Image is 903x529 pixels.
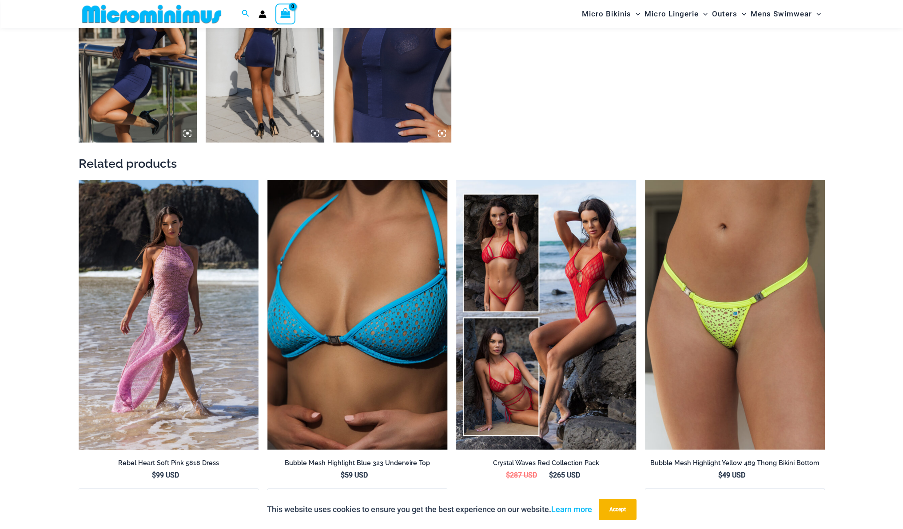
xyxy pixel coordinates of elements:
[644,3,699,25] span: Micro Lingerie
[645,180,825,450] a: Bubble Mesh Highlight Yellow 469 Thong 02Bubble Mesh Highlight Yellow 309 Tri Top 469 Thong 03Bub...
[267,459,447,467] h2: Bubble Mesh Highlight Blue 323 Underwire Top
[748,3,823,25] a: Mens SwimwearMenu ToggleMenu Toggle
[737,3,746,25] span: Menu Toggle
[341,471,368,479] bdi: 59 USD
[582,3,631,25] span: Micro Bikinis
[267,503,592,516] p: This website uses cookies to ensure you get the best experience on our website.
[456,180,636,450] img: Collection Pack
[506,471,510,479] span: $
[79,459,259,470] a: Rebel Heart Soft Pink 5818 Dress
[259,10,267,18] a: Account icon link
[79,180,259,450] a: Rebel Heart Soft Pink 5818 Dress 01Rebel Heart Soft Pink 5818 Dress 04Rebel Heart Soft Pink 5818 ...
[267,180,447,450] a: Bubble Mesh Highlight Blue 323 Underwire Top 01Bubble Mesh Highlight Blue 323 Underwire Top 421 M...
[267,459,447,470] a: Bubble Mesh Highlight Blue 323 Underwire Top
[718,471,745,479] bdi: 49 USD
[456,459,636,467] h2: Crystal Waves Red Collection Pack
[549,471,553,479] span: $
[812,3,821,25] span: Menu Toggle
[79,156,825,171] h2: Related products
[79,180,259,450] img: Rebel Heart Soft Pink 5818 Dress 01
[152,471,179,479] bdi: 99 USD
[242,8,250,20] a: Search icon link
[341,471,345,479] span: $
[267,180,447,450] img: Bubble Mesh Highlight Blue 323 Underwire Top 01
[152,471,156,479] span: $
[712,3,737,25] span: Outers
[549,471,580,479] bdi: 265 USD
[506,471,537,479] bdi: 287 USD
[710,3,748,25] a: OutersMenu ToggleMenu Toggle
[578,1,825,27] nav: Site Navigation
[79,459,259,467] h2: Rebel Heart Soft Pink 5818 Dress
[599,499,636,520] button: Accept
[645,459,825,467] h2: Bubble Mesh Highlight Yellow 469 Thong Bikini Bottom
[79,4,225,24] img: MM SHOP LOGO FLAT
[645,180,825,450] img: Bubble Mesh Highlight Yellow 469 Thong 02
[642,3,710,25] a: Micro LingerieMenu ToggleMenu Toggle
[699,3,708,25] span: Menu Toggle
[275,4,296,24] a: View Shopping Cart, empty
[631,3,640,25] span: Menu Toggle
[551,505,592,514] a: Learn more
[580,3,642,25] a: Micro BikinisMenu ToggleMenu Toggle
[456,459,636,470] a: Crystal Waves Red Collection Pack
[645,459,825,470] a: Bubble Mesh Highlight Yellow 469 Thong Bikini Bottom
[718,471,722,479] span: $
[456,180,636,450] a: Collection PackCrystal Waves 305 Tri Top 4149 Thong 01Crystal Waves 305 Tri Top 4149 Thong 01
[751,3,812,25] span: Mens Swimwear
